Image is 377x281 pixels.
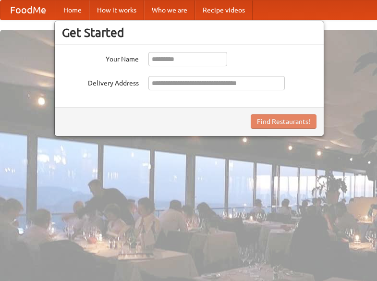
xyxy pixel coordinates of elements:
[62,76,139,88] label: Delivery Address
[0,0,56,20] a: FoodMe
[195,0,253,20] a: Recipe videos
[144,0,195,20] a: Who we are
[251,114,316,129] button: Find Restaurants!
[89,0,144,20] a: How it works
[56,0,89,20] a: Home
[62,25,316,40] h3: Get Started
[62,52,139,64] label: Your Name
